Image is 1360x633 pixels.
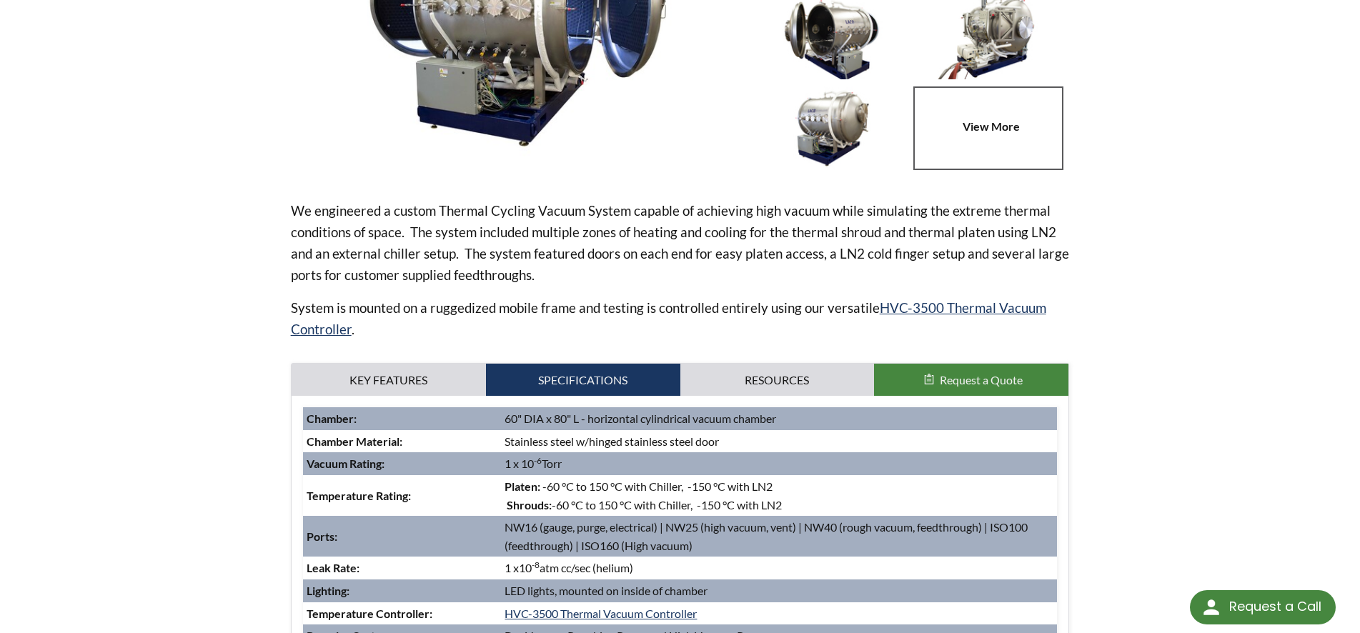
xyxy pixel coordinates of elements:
[549,498,552,512] strong: :
[537,479,540,493] strong: :
[303,516,502,557] td: :
[292,364,486,397] a: Key Features
[303,407,502,430] td: :
[505,607,697,620] a: HVC-3500 Thermal Vacuum Controller
[291,297,1070,340] p: System is mounted on a ruggedized mobile frame and testing is controlled entirely using our versa...
[532,559,540,570] sup: -8
[486,364,680,397] a: Specifications
[501,407,1057,430] td: 60" DIA x 80" L - horizontal cylindrical vacuum chamber
[303,430,502,453] td: :
[501,475,1057,516] td: -60 °C to 150 °C with Chiller, -150 °C with LN2 -60 °C to 150 °C with Chiller, -150 °C with LN2
[307,529,334,543] strong: Ports
[505,479,537,493] strong: Platen
[291,200,1070,286] p: We engineered a custom Thermal Cycling Vacuum System capable of achieving high vacuum while simul...
[307,434,399,448] strong: Chamber Material
[501,516,1057,557] td: NW16 (gauge, purge, electrical) | NW25 (high vacuum, vent) | NW40 (rough vacuum, feedthrough) | I...
[307,561,357,574] strong: Leak Rate
[940,373,1023,387] span: Request a Quote
[501,430,1057,453] td: Stainless steel w/hinged stainless steel door
[501,452,1057,475] td: 1 x 10 Torr
[1190,590,1336,624] div: Request a Call
[307,412,354,425] strong: Chamber
[501,557,1057,579] td: 1 x10 atm cc/sec (helium)
[874,364,1068,397] button: Request a Quote
[1200,596,1223,619] img: round button
[507,498,549,512] strong: Shrouds
[307,457,382,470] strong: Vacuum Rating
[303,452,502,475] td: :
[303,475,502,516] td: :
[307,489,408,502] strong: Temperature Rating
[534,455,542,466] sup: -6
[303,557,502,579] td: :
[758,86,906,169] img: Custom Solution | Horizontal Cylindrical Thermal Vacuum (TVAC) Test System, side view, chamber do...
[303,602,502,625] td: :
[307,584,349,597] strong: Lighting:
[307,607,430,620] strong: Temperature Controller
[1229,590,1321,623] div: Request a Call
[291,299,1046,337] a: HVC-3500 Thermal Vacuum Controller
[501,579,1057,602] td: LED lights, mounted on inside of chamber
[680,364,875,397] a: Resources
